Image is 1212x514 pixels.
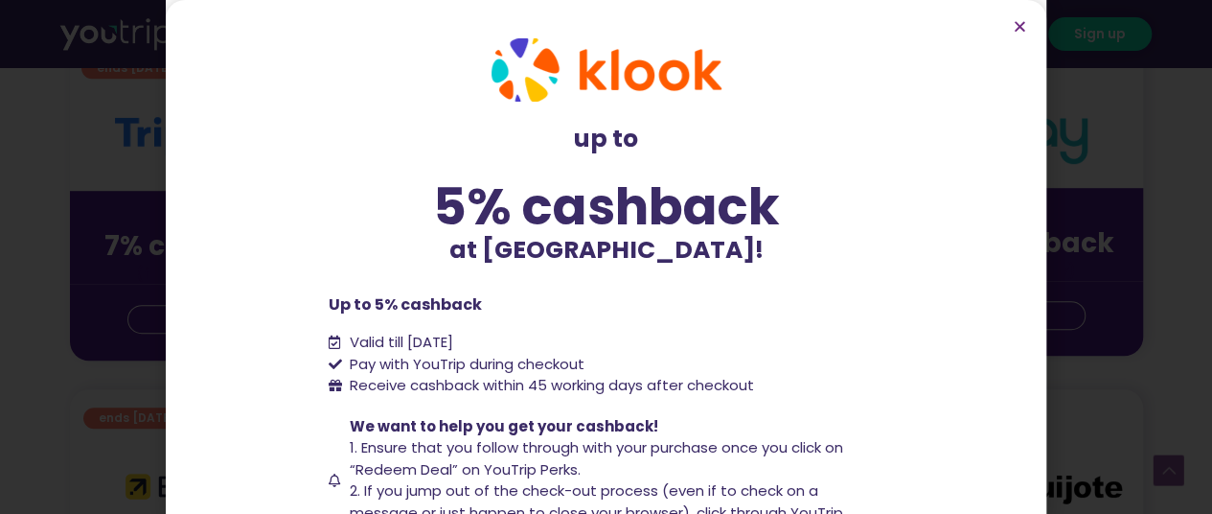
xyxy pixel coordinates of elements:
[329,293,884,316] p: Up to 5% cashback
[329,181,884,232] div: 5% cashback
[350,437,843,479] span: 1. Ensure that you follow through with your purchase once you click on “Redeem Deal” on YouTrip P...
[345,354,584,376] span: Pay with YouTrip during checkout
[345,332,453,354] span: Valid till [DATE]
[329,232,884,269] p: at [GEOGRAPHIC_DATA]!
[345,375,754,397] span: Receive cashback within 45 working days after checkout
[350,416,658,436] span: We want to help you get your cashback!
[329,121,884,157] p: up to
[1013,19,1027,34] a: Close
